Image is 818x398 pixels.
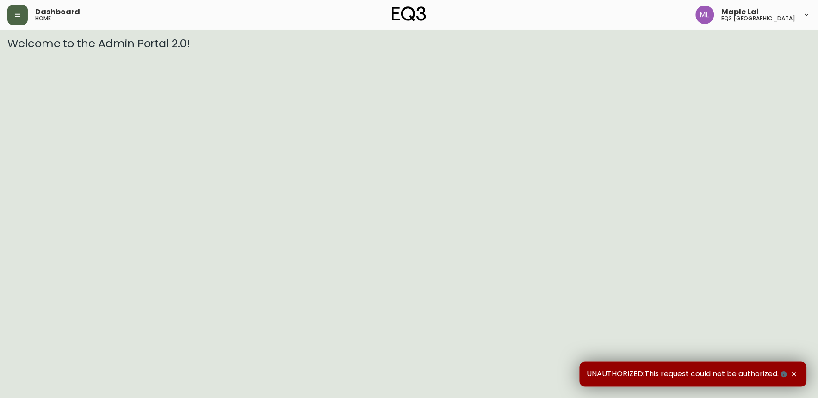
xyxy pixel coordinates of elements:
[7,37,811,50] h3: Welcome to the Admin Portal 2.0!
[696,6,714,24] img: 61e28cffcf8cc9f4e300d877dd684943
[35,16,51,21] h5: home
[35,8,80,16] span: Dashboard
[722,16,796,21] h5: eq3 [GEOGRAPHIC_DATA]
[587,369,789,379] span: UNAUTHORIZED:This request could not be authorized.
[392,6,426,21] img: logo
[722,8,759,16] span: Maple Lai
